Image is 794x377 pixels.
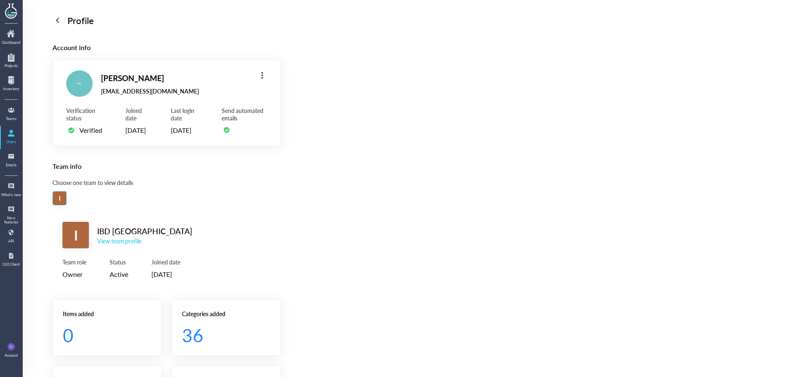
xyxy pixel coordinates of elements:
[1,41,22,45] div: Dashboard
[101,87,199,95] div: [EMAIL_ADDRESS][DOMAIN_NAME]
[62,269,86,280] div: Owner
[110,269,128,280] div: Active
[1,216,22,225] div: New features
[1,239,22,243] div: API
[1,249,22,271] a: SSO Client
[1,127,22,148] a: Users
[97,237,192,245] a: View team profile
[1,226,22,247] a: API
[125,125,148,136] div: [DATE]
[79,125,102,136] div: Verified
[53,13,94,27] a: Profile
[59,192,61,205] span: I
[1,74,22,95] a: Inventory
[62,258,86,266] div: Team role
[1,117,22,121] div: Teams
[222,107,267,122] div: Send automated emails
[53,179,281,186] div: Choose one team to view details
[5,353,18,358] div: Account
[63,324,145,346] div: 0
[66,107,102,122] div: Verification status
[97,226,192,237] div: IBD [GEOGRAPHIC_DATA]
[10,343,13,351] span: JL
[53,161,281,172] div: Team info
[110,258,128,266] div: Status
[1,203,22,224] a: New features
[182,310,270,317] div: Categories added
[1,103,22,125] a: Teams
[125,107,148,122] div: Joined date
[1,87,22,91] div: Inventory
[1,163,22,167] div: Emails
[171,125,198,136] div: [DATE]
[1,140,22,144] div: Users
[171,107,198,122] div: Last login date
[1,50,22,72] a: Projects
[77,70,81,97] span: AC
[101,72,199,84] div: [PERSON_NAME]
[182,324,264,346] div: 36
[1,262,22,267] div: SSO Client
[1,193,22,197] div: What's new
[63,310,151,317] div: Items added
[151,258,180,266] div: Joined date
[1,27,22,49] a: Dashboard
[74,222,78,248] span: I
[1,64,22,68] div: Projects
[67,13,94,27] div: Profile
[1,0,21,20] img: genemod logo
[1,180,22,201] a: What's new
[1,150,22,171] a: Emails
[53,42,281,53] div: Account info
[151,269,180,280] div: [DATE]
